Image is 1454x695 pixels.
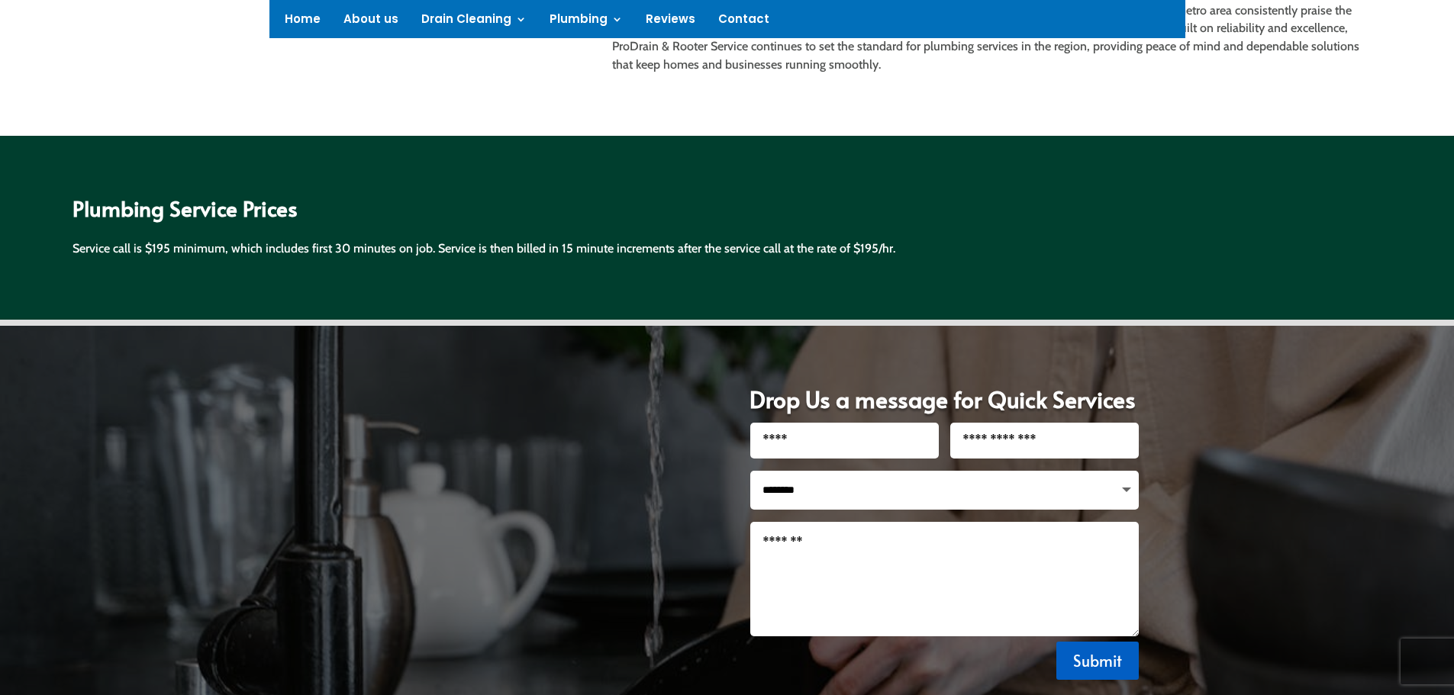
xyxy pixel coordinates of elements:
[73,240,1381,258] div: Service call is $195 minimum, which includes first 30 minutes on job. Service is then billed in 1...
[718,14,769,31] a: Contact
[1056,642,1139,680] button: Submit
[646,14,695,31] a: Reviews
[550,14,623,31] a: Plumbing
[343,14,398,31] a: About us
[421,14,527,31] a: Drain Cleaning
[750,388,1139,423] h1: Drop Us a message for Quick Services
[285,14,321,31] a: Home
[73,198,1381,227] h2: Plumbing Service Prices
